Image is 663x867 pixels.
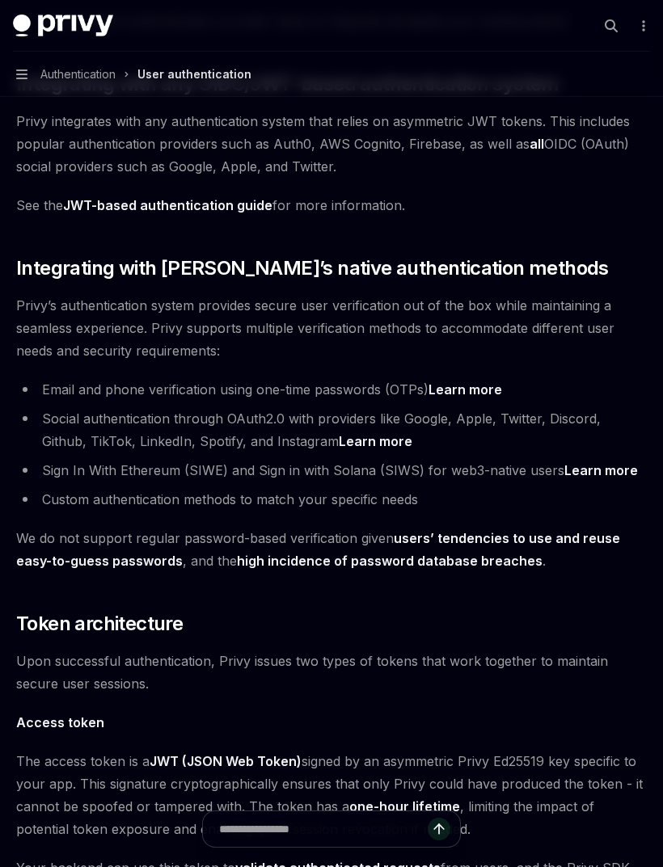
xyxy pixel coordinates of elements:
[16,650,647,695] span: Upon successful authentication, Privy issues two types of tokens that work together to maintain s...
[16,255,609,281] span: Integrating with [PERSON_NAME]’s native authentication methods
[16,714,104,730] strong: Access token
[137,65,251,84] div: User authentication
[634,15,650,37] button: More actions
[40,65,116,84] span: Authentication
[530,136,544,152] strong: all
[16,488,647,511] li: Custom authentication methods to match your specific needs
[16,110,647,178] span: Privy integrates with any authentication system that relies on asymmetric JWT tokens. This includ...
[429,381,502,398] a: Learn more
[16,459,647,482] li: Sign In With Ethereum (SIWE) and Sign in with Solana (SIWS) for web3-native users
[63,197,272,214] a: JWT-based authentication guide
[16,194,647,217] span: See the for more information.
[564,462,638,479] a: Learn more
[349,798,460,814] strong: one-hour lifetime
[16,611,183,637] span: Token architecture
[13,15,113,37] img: dark logo
[16,527,647,572] span: We do not support regular password-based verification given , and the .
[237,553,543,570] a: high incidence of password database breaches
[428,818,450,840] button: Send message
[16,378,647,401] li: Email and phone verification using one-time passwords (OTPs)
[16,294,647,362] span: Privy’s authentication system provides secure user verification out of the box while maintaining ...
[16,750,647,840] span: The access token is a signed by an asymmetric Privy Ed25519 key specific to your app. This signat...
[16,407,647,452] li: Social authentication through OAuth2.0 with providers like Google, Apple, Twitter, Discord, Githu...
[150,753,302,770] a: JWT (JSON Web Token)
[339,433,412,450] a: Learn more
